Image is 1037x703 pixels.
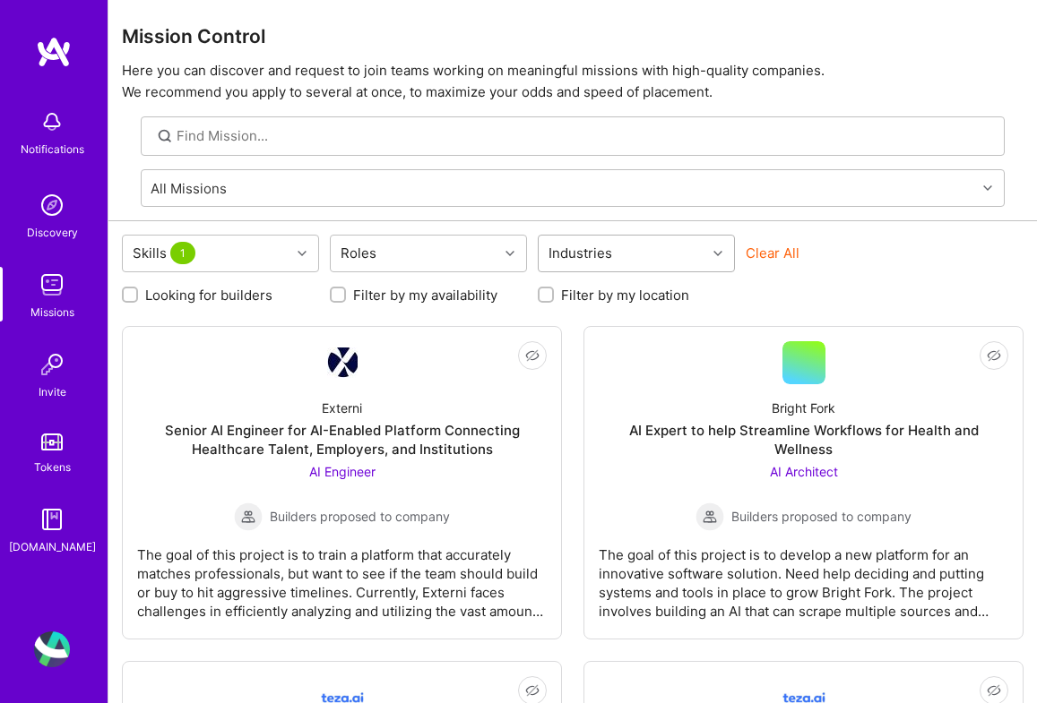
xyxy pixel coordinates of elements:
[987,683,1001,698] i: icon EyeClosed
[298,249,307,258] i: icon Chevron
[39,382,66,401] div: Invite
[34,631,70,667] img: User Avatar
[309,464,376,479] span: AI Engineer
[9,537,96,556] div: [DOMAIN_NAME]
[21,140,84,159] div: Notifications
[30,303,74,321] div: Missions
[746,244,799,262] button: Clear All
[151,178,227,197] div: All Missions
[122,25,1024,47] h3: Mission Control
[177,126,991,145] input: Find Mission...
[155,126,176,147] i: icon SearchGrey
[234,502,263,531] img: Builders proposed to company
[41,433,63,450] img: tokens
[336,240,381,266] div: Roles
[599,421,1008,459] div: AI Expert to help Streamline Workflows for Health and Wellness
[770,464,838,479] span: AI Architect
[599,531,1008,621] div: The goal of this project is to develop a new platform for an innovative software solution. Need h...
[506,249,514,258] i: icon Chevron
[145,286,272,304] label: Looking for builders
[322,399,362,417] div: Externi
[34,347,70,382] img: Invite
[122,60,1024,103] p: Here you can discover and request to join teams working on meaningful missions with high-quality ...
[696,502,724,531] img: Builders proposed to company
[987,348,1001,363] i: icon EyeClosed
[27,223,78,242] div: Discovery
[34,104,70,140] img: bell
[327,347,358,378] img: Company Logo
[353,286,497,304] label: Filter by my availability
[731,507,912,526] span: Builders proposed to company
[983,184,992,193] i: icon Chevron
[137,531,547,621] div: The goal of this project is to train a platform that accurately matches professionals, but want t...
[525,348,540,363] i: icon EyeClosed
[270,507,450,526] span: Builders proposed to company
[525,683,540,698] i: icon EyeClosed
[137,421,547,459] div: Senior AI Engineer for AI-Enabled Platform Connecting Healthcare Talent, Employers, and Institutions
[34,502,70,537] img: guide book
[128,240,203,266] div: Skills
[772,399,835,417] div: Bright Fork
[170,242,195,264] span: 1
[561,286,689,304] label: Filter by my location
[36,36,72,68] img: logo
[34,187,70,223] img: discovery
[34,458,71,476] div: Tokens
[34,267,70,303] img: teamwork
[544,240,617,266] div: Industries
[713,249,722,258] i: icon Chevron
